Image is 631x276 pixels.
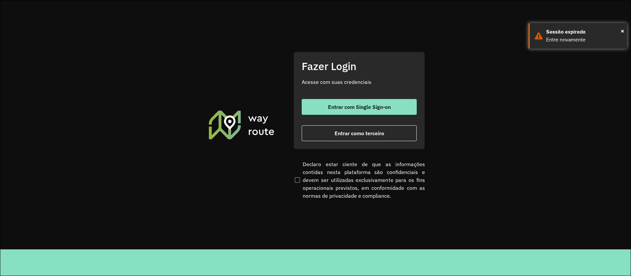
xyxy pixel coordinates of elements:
h2: Fazer Login [302,60,417,72]
button: button [302,99,417,115]
div: Entre novamente [546,36,622,44]
span: Entrar como terceiro [335,131,384,136]
label: Declaro estar ciente de que as informações contidas nesta plataforma são confidenciais e devem se... [293,160,425,200]
div: Sessão expirada [546,28,622,36]
img: Roteirizador AmbevTech [208,110,275,140]
span: Entrar com Single Sign-on [328,104,391,110]
span: × [621,26,624,36]
button: button [302,125,417,141]
button: Close [621,26,624,36]
p: Acesse com suas credenciais [302,78,417,86]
